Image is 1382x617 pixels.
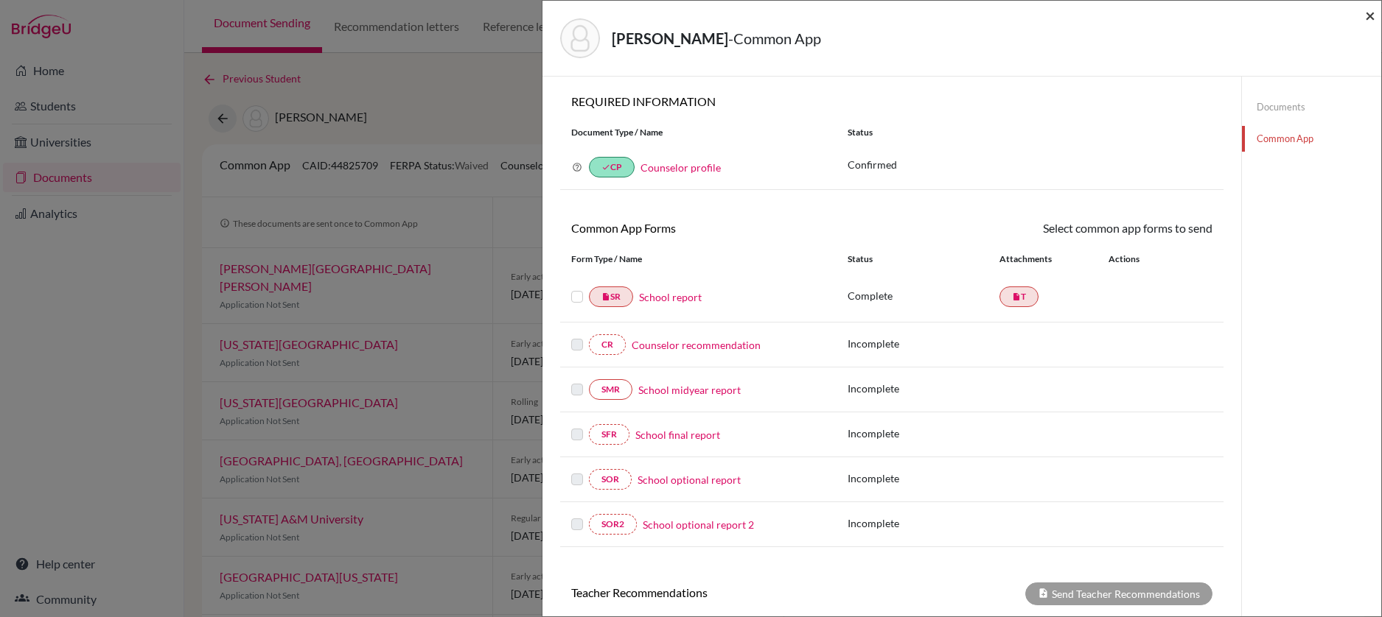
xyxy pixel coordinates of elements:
a: School report [639,289,702,305]
a: Common App [1242,126,1381,152]
div: Send Teacher Recommendations [1025,582,1212,605]
h6: Teacher Recommendations [560,585,892,599]
p: Incomplete [848,470,999,486]
p: Incomplete [848,426,999,441]
div: Form Type / Name [560,253,837,266]
i: insert_drive_file [601,292,610,301]
a: CR [589,334,626,355]
span: - Common App [728,29,821,47]
a: insert_drive_fileT [999,286,1039,307]
span: × [1365,4,1375,26]
a: SMR [589,379,632,400]
a: doneCP [589,157,635,177]
a: School optional report [638,472,741,487]
i: done [601,163,610,172]
strong: [PERSON_NAME] [612,29,728,47]
button: Close [1365,7,1375,24]
div: Actions [1091,253,1182,266]
p: Incomplete [848,515,999,531]
div: Status [837,126,1224,139]
div: Status [848,253,999,266]
a: insert_drive_fileSR [589,286,633,307]
p: Complete [848,288,999,303]
i: insert_drive_file [1012,292,1021,301]
p: Incomplete [848,336,999,351]
div: Select common app forms to send [892,219,1224,237]
h6: Common App Forms [560,221,892,235]
a: SFR [589,424,629,445]
p: Confirmed [848,157,1212,172]
a: School midyear report [638,382,741,398]
p: Incomplete [848,381,999,396]
a: SOR [589,469,632,490]
a: School optional report 2 [643,517,754,532]
div: Document Type / Name [560,126,837,139]
a: School final report [635,427,720,443]
a: SOR2 [589,514,637,535]
a: Documents [1242,94,1381,120]
div: Attachments [999,253,1091,266]
a: Counselor profile [641,161,721,174]
h6: REQUIRED INFORMATION [560,94,1224,108]
a: Counselor recommendation [632,337,761,353]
